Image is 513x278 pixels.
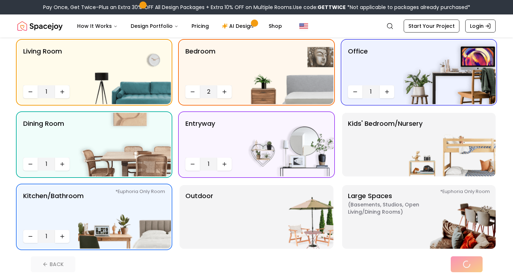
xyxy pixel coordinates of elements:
img: Kids' Bedroom/Nursery [403,113,496,176]
span: 1 [41,160,52,168]
a: Shop [263,19,288,33]
nav: Main [71,19,288,33]
img: Outdoor [241,185,333,249]
button: Increase quantity [217,158,232,171]
p: Large Spaces [348,191,438,243]
nav: Global [17,14,496,38]
span: Use code: [293,4,346,11]
p: Kitchen/Bathroom [23,191,84,227]
img: Office [403,40,496,104]
a: Start Your Project [404,20,459,33]
button: Decrease quantity [23,230,38,243]
p: Dining Room [23,119,64,155]
p: entryway [185,119,215,155]
button: Increase quantity [55,158,70,171]
a: Login [465,20,496,33]
img: Living Room [78,40,171,104]
button: Decrease quantity [23,85,38,98]
a: Spacejoy [17,19,63,33]
button: Increase quantity [55,85,70,98]
span: 1 [365,87,377,96]
button: Increase quantity [55,230,70,243]
img: Kitchen/Bathroom *Euphoria Only [78,185,171,249]
span: 1 [203,160,214,168]
a: Pricing [186,19,215,33]
b: GETTWICE [318,4,346,11]
button: Decrease quantity [185,85,200,98]
span: *Not applicable to packages already purchased* [346,4,470,11]
img: Dining Room [78,113,171,176]
a: AI Design [216,19,261,33]
button: Design Portfolio [125,19,184,33]
button: Increase quantity [217,85,232,98]
p: Living Room [23,46,62,82]
p: Outdoor [185,191,213,243]
span: ( Basements, Studios, Open living/dining rooms ) [348,201,438,215]
p: Kids' Bedroom/Nursery [348,119,422,171]
span: 1 [41,232,52,241]
span: 2 [203,87,214,96]
img: entryway [241,113,333,176]
button: Decrease quantity [23,158,38,171]
button: How It Works [71,19,123,33]
button: Decrease quantity [348,85,362,98]
img: Large Spaces *Euphoria Only [403,185,496,249]
img: Bedroom [241,40,333,104]
img: United States [299,22,308,30]
button: Increase quantity [380,85,394,98]
p: Bedroom [185,46,215,82]
div: Pay Once, Get Twice-Plus an Extra 30% OFF All Design Packages + Extra 10% OFF on Multiple Rooms. [43,4,470,11]
button: Decrease quantity [185,158,200,171]
p: Office [348,46,368,82]
span: 1 [41,87,52,96]
img: Spacejoy Logo [17,19,63,33]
